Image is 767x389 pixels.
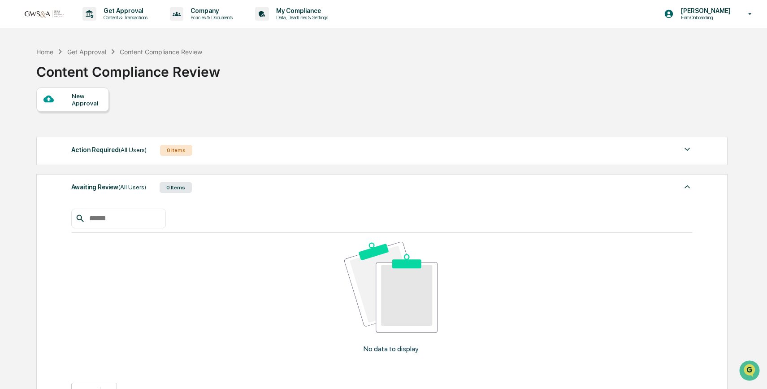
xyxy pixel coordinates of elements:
[63,152,108,159] a: Powered byPylon
[183,7,237,14] p: Company
[72,92,102,107] div: New Approval
[682,181,693,192] img: caret
[183,14,237,21] p: Policies & Documents
[344,242,438,333] img: No data
[120,48,202,56] div: Content Compliance Review
[9,19,163,33] p: How can we help?
[36,48,53,56] div: Home
[96,14,152,21] p: Content & Transactions
[152,71,163,82] button: Start new chat
[364,345,419,353] p: No data to display
[65,114,72,121] div: 🗄️
[160,145,192,156] div: 0 Items
[738,359,763,384] iframe: Open customer support
[74,113,111,122] span: Attestations
[36,57,220,80] div: Content Compliance Review
[5,127,60,143] a: 🔎Data Lookup
[89,152,108,159] span: Pylon
[674,7,735,14] p: [PERSON_NAME]
[682,144,693,155] img: caret
[96,7,152,14] p: Get Approval
[269,14,333,21] p: Data, Deadlines & Settings
[9,131,16,138] div: 🔎
[23,41,148,50] input: Clear
[18,130,56,139] span: Data Lookup
[119,146,147,153] span: (All Users)
[22,9,65,18] img: logo
[9,114,16,121] div: 🖐️
[160,182,192,193] div: 0 Items
[30,69,147,78] div: Start new chat
[71,181,146,193] div: Awaiting Review
[9,69,25,85] img: 1746055101610-c473b297-6a78-478c-a979-82029cc54cd1
[18,113,58,122] span: Preclearance
[269,7,333,14] p: My Compliance
[30,78,113,85] div: We're available if you need us!
[5,109,61,126] a: 🖐️Preclearance
[71,144,147,156] div: Action Required
[674,14,735,21] p: Firm Onboarding
[67,48,106,56] div: Get Approval
[118,184,146,191] span: (All Users)
[61,109,115,126] a: 🗄️Attestations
